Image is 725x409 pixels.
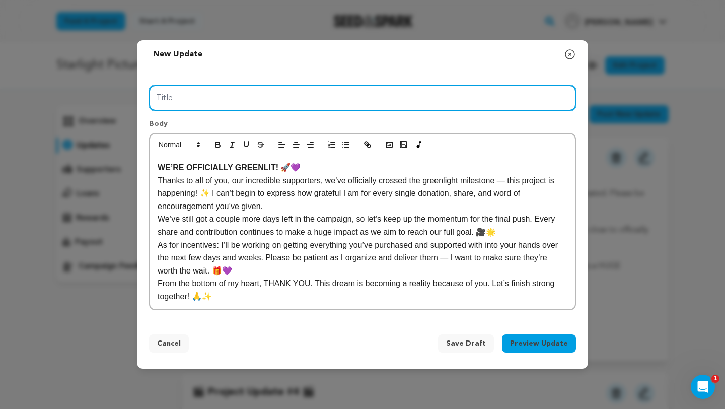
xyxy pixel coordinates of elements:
p: Thanks to all of you, our incredible supporters, we’ve officially crossed the greenlight mileston... [158,174,567,213]
button: Preview Update [502,334,576,353]
strong: WE’RE OFFICIALLY GREENLIT! 🚀💜 [158,163,301,172]
span: New update [153,50,202,58]
span: Save Draft [446,338,486,349]
button: Cancel [149,334,189,353]
p: We’ve still got a couple more days left in the campaign, so let’s keep up the momentum for the fi... [158,213,567,238]
p: From the bottom of my heart, THANK YOU. This dream is becoming a reality because of you. Let’s fi... [158,277,567,303]
span: 1 [711,375,719,383]
button: Save Draft [438,334,494,353]
input: Title [149,85,576,111]
iframe: Intercom live chat [691,375,715,399]
p: Body [149,119,576,133]
p: As for incentives: I’ll be working on getting everything you’ve purchased and supported with into... [158,239,567,278]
